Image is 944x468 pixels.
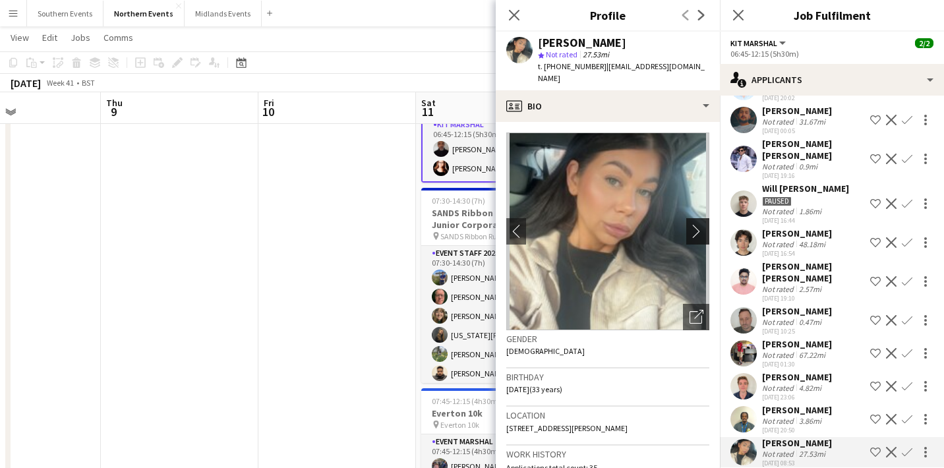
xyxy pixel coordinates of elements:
div: Applicants [720,64,944,96]
span: Week 41 [44,78,76,88]
span: 2/2 [915,38,933,48]
div: [PERSON_NAME] [762,227,832,239]
span: [DEMOGRAPHIC_DATA] [506,346,585,356]
div: [DATE] [11,76,41,90]
div: Not rated [762,449,796,459]
h3: Birthday [506,371,709,383]
span: [DATE] (33 years) [506,384,562,394]
span: | [EMAIL_ADDRESS][DOMAIN_NAME] [538,61,705,83]
span: Sat [421,97,436,109]
h3: Profile [496,7,720,24]
app-job-card: 07:30-14:30 (7h)21/21SANDS Ribbon Run 5k, 10k & Junior Corporate Event SANDS Ribbon Run 5k, 10k &... [421,188,569,383]
span: 9 [104,104,123,119]
div: [PERSON_NAME] [538,37,626,49]
div: [PERSON_NAME] [762,371,832,383]
div: Not rated [762,239,796,249]
div: [DATE] 00:05 [762,127,832,135]
button: Northern Events [103,1,185,26]
h3: Job Fulfilment [720,7,944,24]
div: 4.82mi [796,383,824,393]
div: [PERSON_NAME] [PERSON_NAME] [762,138,865,161]
span: Comms [103,32,133,44]
div: [PERSON_NAME] [PERSON_NAME] [762,260,865,284]
button: Kit Marshal [730,38,788,48]
div: [PERSON_NAME] [762,305,832,317]
div: [DATE] 01:30 [762,360,832,368]
span: View [11,32,29,44]
div: Open photos pop-in [683,304,709,330]
span: Everton 10k [440,420,479,430]
div: Bio [496,90,720,122]
div: [DATE] 16:44 [762,216,849,225]
div: Not rated [762,206,796,216]
div: [DATE] 08:53 [762,459,832,467]
span: 10 [262,104,274,119]
div: 3.86mi [796,416,824,426]
div: [PERSON_NAME] [762,105,832,117]
span: 07:45-12:15 (4h30m) [432,396,500,406]
div: Not rated [762,117,796,127]
h3: SANDS Ribbon Run 5k, 10k & Junior Corporate Event [421,207,569,231]
span: Jobs [71,32,90,44]
div: Not rated [762,383,796,393]
div: [PERSON_NAME] [762,437,832,449]
h3: Location [506,409,709,421]
div: 0.9mi [796,161,820,171]
div: [DATE] 19:10 [762,294,865,303]
div: Paused [762,196,792,206]
span: 11 [419,104,436,119]
div: Not rated [762,416,796,426]
a: View [5,29,34,46]
span: Kit Marshal [730,38,777,48]
div: [PERSON_NAME] [762,338,832,350]
span: SANDS Ribbon Run 5k, 10k & Junior Corporate Event [440,231,539,241]
div: 2.57mi [796,284,824,294]
div: 06:45-12:15 (5h30m) [730,49,933,59]
span: Thu [106,97,123,109]
div: [PERSON_NAME] [762,404,832,416]
div: BST [82,78,95,88]
h3: Everton 10k [421,407,569,419]
button: Midlands Events [185,1,262,26]
div: [DATE] 10:25 [762,327,832,336]
div: Not rated [762,317,796,327]
div: Not rated [762,350,796,360]
div: [DATE] 23:06 [762,393,832,401]
div: 1.86mi [796,206,824,216]
app-card-role: Kit Marshal2/206:45-12:15 (5h30m)[PERSON_NAME][PERSON_NAME] [421,116,569,183]
h3: Work history [506,448,709,460]
div: [DATE] 20:02 [762,94,862,102]
span: t. [PHONE_NUMBER] [538,61,606,71]
div: Not rated [762,161,796,171]
span: Edit [42,32,57,44]
div: [DATE] 19:16 [762,171,865,180]
a: Jobs [65,29,96,46]
h3: Gender [506,333,709,345]
span: 07:30-14:30 (7h) [432,196,485,206]
span: [STREET_ADDRESS][PERSON_NAME] [506,423,628,433]
div: Will [PERSON_NAME] [762,183,849,194]
div: 48.18mi [796,239,828,249]
div: Not rated [762,284,796,294]
span: Fri [264,97,274,109]
span: Not rated [546,49,577,59]
img: Crew avatar or photo [506,132,709,330]
div: 31.67mi [796,117,828,127]
div: [DATE] 20:50 [762,426,832,434]
span: 27.53mi [580,49,612,59]
div: [DATE] 16:54 [762,249,832,258]
a: Comms [98,29,138,46]
div: 67.22mi [796,350,828,360]
a: Edit [37,29,63,46]
button: Southern Events [27,1,103,26]
div: 0.47mi [796,317,824,327]
div: 27.53mi [796,449,828,459]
